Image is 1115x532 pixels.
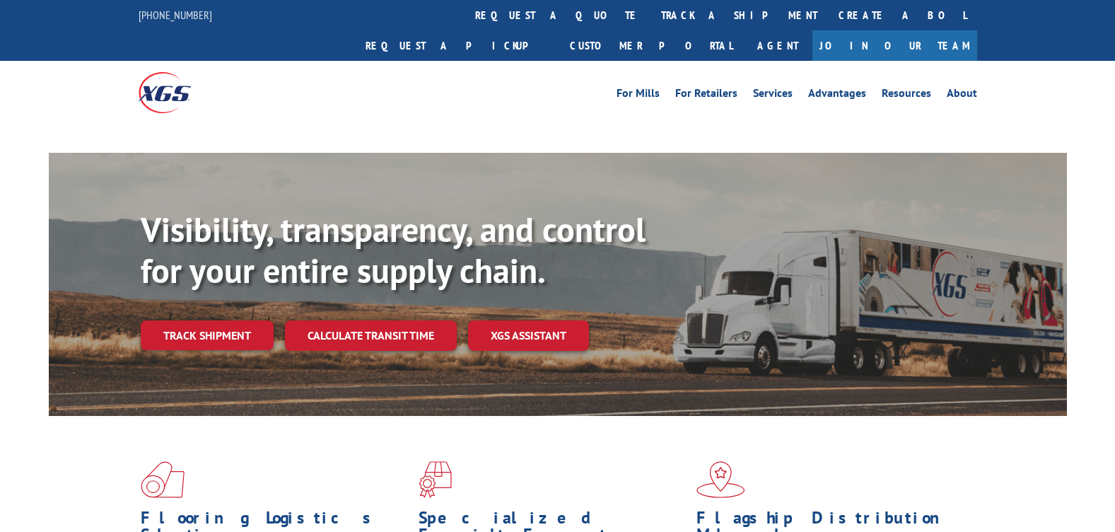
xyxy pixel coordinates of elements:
[285,320,457,351] a: Calculate transit time
[675,88,737,103] a: For Retailers
[947,88,977,103] a: About
[812,30,977,61] a: Join Our Team
[355,30,559,61] a: Request a pickup
[882,88,931,103] a: Resources
[696,461,745,498] img: xgs-icon-flagship-distribution-model-red
[808,88,866,103] a: Advantages
[743,30,812,61] a: Agent
[141,461,185,498] img: xgs-icon-total-supply-chain-intelligence-red
[468,320,589,351] a: XGS ASSISTANT
[753,88,793,103] a: Services
[419,461,452,498] img: xgs-icon-focused-on-flooring-red
[141,207,646,292] b: Visibility, transparency, and control for your entire supply chain.
[559,30,743,61] a: Customer Portal
[139,8,212,22] a: [PHONE_NUMBER]
[617,88,660,103] a: For Mills
[141,320,274,350] a: Track shipment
